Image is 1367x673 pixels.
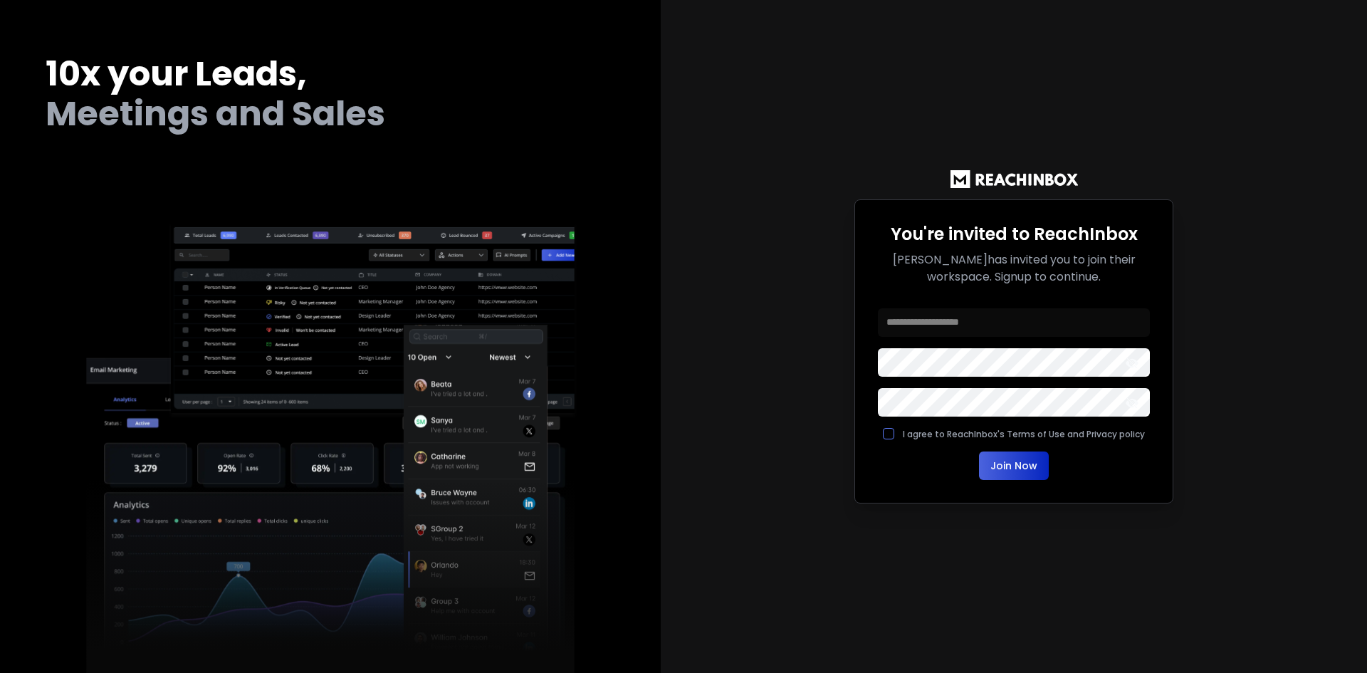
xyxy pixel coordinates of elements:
[903,428,1145,440] label: I agree to ReachInbox's Terms of Use and Privacy policy
[46,57,615,91] h1: 10x your Leads,
[979,452,1049,480] button: Join Now
[46,97,615,131] h2: Meetings and Sales
[878,251,1150,286] p: [PERSON_NAME] has invited you to join their workspace. Signup to continue.
[878,223,1150,246] h2: You're invited to ReachInbox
